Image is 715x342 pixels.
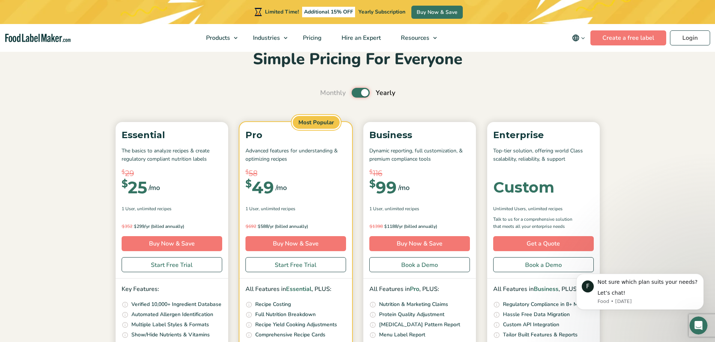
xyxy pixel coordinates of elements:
[196,24,241,52] a: Products
[391,24,441,52] a: Resources
[369,223,372,229] span: $
[259,205,295,212] span: , Unlimited Recipes
[503,331,578,339] p: Tailor Built Features & Reports
[122,128,222,142] p: Essential
[245,223,346,230] p: 588/yr (billed annually)
[245,205,259,212] span: 1 User
[565,262,715,322] iframe: Intercom notifications message
[369,179,376,189] span: $
[149,182,160,193] span: /mo
[131,300,221,309] p: Verified 10,000+ Ingredient Database
[332,24,389,52] a: Hire an Expert
[122,205,135,212] span: 1 User
[369,257,470,272] a: Book a Demo
[122,147,222,164] p: The basics to analyze recipes & create regulatory compliant nutrition labels
[493,180,554,195] div: Custom
[534,285,558,293] span: Business
[339,34,382,42] span: Hire an Expert
[369,223,470,230] p: 1188/yr (billed annually)
[379,321,460,329] p: [MEDICAL_DATA] Pattern Report
[245,223,256,229] del: 692
[301,34,322,42] span: Pricing
[255,310,316,319] p: Full Nutrition Breakdown
[369,147,470,164] p: Dynamic reporting, full customization, & premium compliance tools
[122,223,125,229] span: $
[286,285,312,293] span: Essential
[122,236,222,251] a: Buy Now & Save
[245,257,346,272] a: Start Free Trial
[493,205,526,212] span: Unlimited Users
[503,321,559,329] p: Custom API Integration
[243,24,291,52] a: Industries
[245,147,346,164] p: Advanced features for understanding & optimizing recipes
[399,34,430,42] span: Resources
[122,285,222,294] p: Key Features:
[376,88,395,98] span: Yearly
[493,216,580,230] p: Talk to us for a comprehensive solution that meets all your enterprise needs
[249,168,257,179] span: 58
[255,300,291,309] p: Recipe Costing
[302,7,355,17] span: Additional 15% OFF
[251,34,281,42] span: Industries
[122,223,222,230] p: 299/yr (billed annually)
[134,223,137,229] span: $
[352,88,370,98] label: Toggle
[131,310,213,319] p: Automated Allergen Identification
[369,285,470,294] p: All Features in , PLUS:
[257,223,260,229] span: $
[373,168,382,179] span: 116
[245,223,248,229] span: $
[493,236,594,251] a: Get a Quote
[125,168,134,179] span: 29
[503,300,593,309] p: Regulatory Compliance in 8+ Markets
[590,30,666,45] a: Create a free label
[382,205,419,212] span: , Unlimited Recipes
[358,8,405,15] span: Yearly Subscription
[131,331,210,339] p: Show/Hide Nutrients & Vitamins
[245,179,252,189] span: $
[493,257,594,272] a: Book a Demo
[320,88,346,98] span: Monthly
[503,310,570,319] p: Hassle Free Data Migration
[369,223,383,229] del: 1398
[245,179,274,196] div: 49
[293,24,330,52] a: Pricing
[245,236,346,251] a: Buy Now & Save
[493,128,594,142] p: Enterprise
[369,179,397,196] div: 99
[670,30,710,45] a: Login
[122,168,125,176] span: $
[122,179,128,189] span: $
[398,182,409,193] span: /mo
[369,168,373,176] span: $
[245,128,346,142] p: Pro
[131,321,209,329] p: Multiple Label Styles & Formats
[689,316,707,334] iframe: Intercom live chat
[369,205,382,212] span: 1 User
[493,285,594,294] p: All Features in , PLUS:
[265,8,299,15] span: Limited Time!
[135,205,172,212] span: , Unlimited Recipes
[245,168,249,176] span: $
[493,147,594,164] p: Top-tier solution, offering world Class scalability, reliability, & support
[526,205,563,212] span: , Unlimited Recipes
[122,179,147,196] div: 25
[112,49,604,70] h2: Simple Pricing For Everyone
[411,6,463,19] a: Buy Now & Save
[275,182,287,193] span: /mo
[379,331,425,339] p: Menu Label Report
[204,34,231,42] span: Products
[369,236,470,251] a: Buy Now & Save
[379,310,444,319] p: Protein Quality Adjustment
[255,321,337,329] p: Recipe Yield Cooking Adjustments
[122,257,222,272] a: Start Free Trial
[369,128,470,142] p: Business
[122,223,132,229] del: 352
[255,331,325,339] p: Comprehensive Recipe Cards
